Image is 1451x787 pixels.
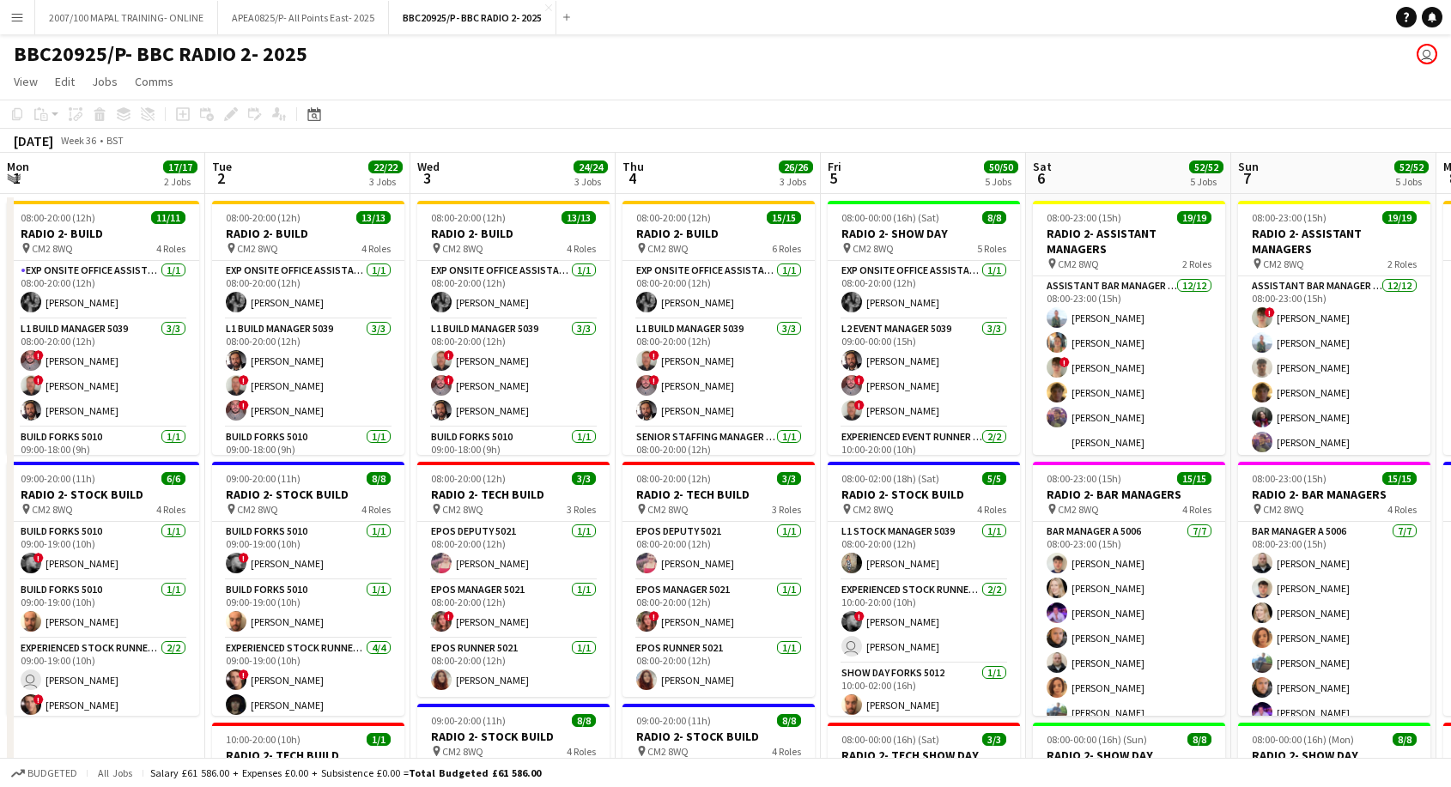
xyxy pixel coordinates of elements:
[854,400,865,410] span: !
[239,375,249,385] span: !
[1382,211,1417,224] span: 19/19
[622,639,815,697] app-card-role: EPOS Runner 50211/108:00-20:00 (12h)[PERSON_NAME]
[982,211,1006,224] span: 8/8
[1033,487,1225,502] h3: RADIO 2- BAR MANAGERS
[367,733,391,746] span: 1/1
[1058,503,1099,516] span: CM2 8WQ
[772,503,801,516] span: 3 Roles
[7,261,199,319] app-card-role: Exp Onsite Office Assistant 50121/108:00-20:00 (12h)[PERSON_NAME]
[572,472,596,485] span: 3/3
[982,733,1006,746] span: 3/3
[1235,168,1259,188] span: 7
[828,580,1020,663] app-card-role: Experienced Stock Runner 50122/210:00-20:00 (10h)![PERSON_NAME] [PERSON_NAME]
[94,766,136,779] span: All jobs
[574,175,607,188] div: 3 Jobs
[92,74,118,89] span: Jobs
[417,580,610,639] app-card-role: EPOS Manager 50211/108:00-20:00 (12h)![PERSON_NAME]
[649,611,659,621] span: !
[226,472,301,485] span: 09:00-20:00 (11h)
[14,74,38,89] span: View
[649,350,659,360] span: !
[21,472,95,485] span: 09:00-20:00 (11h)
[636,211,711,224] span: 08:00-20:00 (12h)
[361,503,391,516] span: 4 Roles
[135,74,173,89] span: Comms
[622,729,815,744] h3: RADIO 2- STOCK BUILD
[85,70,124,93] a: Jobs
[226,211,301,224] span: 08:00-20:00 (12h)
[647,503,689,516] span: CM2 8WQ
[622,427,815,486] app-card-role: Senior Staffing Manager 50391/108:00-20:00 (12h)
[212,201,404,455] app-job-card: 08:00-20:00 (12h)13/13RADIO 2- BUILD CM2 8WQ4 RolesExp Onsite Office Assistant 50121/108:00-20:00...
[444,375,454,385] span: !
[1058,257,1099,270] span: CM2 8WQ
[7,319,199,427] app-card-role: L1 Build Manager 50393/308:00-20:00 (12h)![PERSON_NAME]![PERSON_NAME][PERSON_NAME]
[1417,44,1437,64] app-user-avatar: Grace Shorten
[239,400,249,410] span: !
[1395,175,1428,188] div: 5 Jobs
[239,669,249,680] span: !
[417,201,610,455] app-job-card: 08:00-20:00 (12h)13/13RADIO 2- BUILD CM2 8WQ4 RolesExp Onsite Office Assistant 50121/108:00-20:00...
[977,503,1006,516] span: 4 Roles
[212,319,404,427] app-card-role: L1 Build Manager 50393/308:00-20:00 (12h)[PERSON_NAME]![PERSON_NAME]![PERSON_NAME]
[853,503,894,516] span: CM2 8WQ
[150,766,541,779] div: Salary £61 586.00 + Expenses £0.00 + Subsistence £0.00 =
[1238,487,1430,502] h3: RADIO 2- BAR MANAGERS
[209,168,232,188] span: 2
[828,226,1020,241] h3: RADIO 2- SHOW DAY
[431,211,506,224] span: 08:00-20:00 (12h)
[647,745,689,758] span: CM2 8WQ
[1238,462,1430,716] app-job-card: 08:00-23:00 (15h)15/15RADIO 2- BAR MANAGERS CM2 8WQ4 RolesBar Manager A 50067/708:00-23:00 (15h)[...
[649,375,659,385] span: !
[1033,276,1225,608] app-card-role: Assistant Bar Manager 500612/1208:00-23:00 (15h)[PERSON_NAME][PERSON_NAME]![PERSON_NAME][PERSON_N...
[442,503,483,516] span: CM2 8WQ
[1263,503,1304,516] span: CM2 8WQ
[7,487,199,502] h3: RADIO 2- STOCK BUILD
[828,462,1020,716] app-job-card: 08:00-02:00 (18h) (Sat)5/5RADIO 2- STOCK BUILD CM2 8WQ4 RolesL1 Stock Manager 50391/108:00-20:00 ...
[1265,307,1275,318] span: !
[567,745,596,758] span: 4 Roles
[1177,211,1211,224] span: 19/19
[984,160,1018,173] span: 50/50
[572,714,596,727] span: 8/8
[156,503,185,516] span: 4 Roles
[7,427,199,486] app-card-role: Build Forks 50101/109:00-18:00 (9h)
[7,639,199,722] app-card-role: Experienced Stock Runner 50122/209:00-19:00 (10h) [PERSON_NAME]![PERSON_NAME]
[361,242,391,255] span: 4 Roles
[369,175,402,188] div: 3 Jobs
[1059,357,1070,367] span: !
[562,211,596,224] span: 13/13
[431,472,506,485] span: 08:00-20:00 (12h)
[1182,257,1211,270] span: 2 Roles
[417,462,610,697] app-job-card: 08:00-20:00 (12h)3/3RADIO 2- TECH BUILD CM2 8WQ3 RolesEPOS Deputy 50211/108:00-20:00 (12h)[PERSON...
[156,242,185,255] span: 4 Roles
[828,748,1020,763] h3: RADIO 2- TECH SHOW DAY
[444,350,454,360] span: !
[212,580,404,639] app-card-role: Build Forks 50101/109:00-19:00 (10h)[PERSON_NAME]
[14,132,53,149] div: [DATE]
[226,733,301,746] span: 10:00-20:00 (10h)
[212,159,232,174] span: Tue
[636,472,711,485] span: 08:00-20:00 (12h)
[32,242,73,255] span: CM2 8WQ
[1238,201,1430,455] app-job-card: 08:00-23:00 (15h)19/19RADIO 2- ASSISTANT MANAGERS CM2 8WQ2 RolesAssistant Bar Manager 500612/1208...
[106,134,124,147] div: BST
[772,745,801,758] span: 4 Roles
[828,427,1020,511] app-card-role: Experienced Event Runner 50122/210:00-20:00 (10h)
[212,487,404,502] h3: RADIO 2- STOCK BUILD
[1252,472,1327,485] span: 08:00-23:00 (15h)
[33,553,44,563] span: !
[1033,462,1225,716] app-job-card: 08:00-23:00 (15h)15/15RADIO 2- BAR MANAGERS CM2 8WQ4 RolesBar Manager A 50067/708:00-23:00 (15h)[...
[828,159,841,174] span: Fri
[367,472,391,485] span: 8/8
[7,226,199,241] h3: RADIO 2- BUILD
[828,201,1020,455] div: 08:00-00:00 (16h) (Sat)8/8RADIO 2- SHOW DAY CM2 8WQ5 RolesExp Onsite Office Assistant 50121/108:0...
[7,522,199,580] app-card-role: Build Forks 50101/109:00-19:00 (10h)![PERSON_NAME]
[212,226,404,241] h3: RADIO 2- BUILD
[21,211,95,224] span: 08:00-20:00 (12h)
[1033,226,1225,257] h3: RADIO 2- ASSISTANT MANAGERS
[841,472,939,485] span: 08:00-02:00 (18h) (Sat)
[161,472,185,485] span: 6/6
[1189,160,1223,173] span: 52/52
